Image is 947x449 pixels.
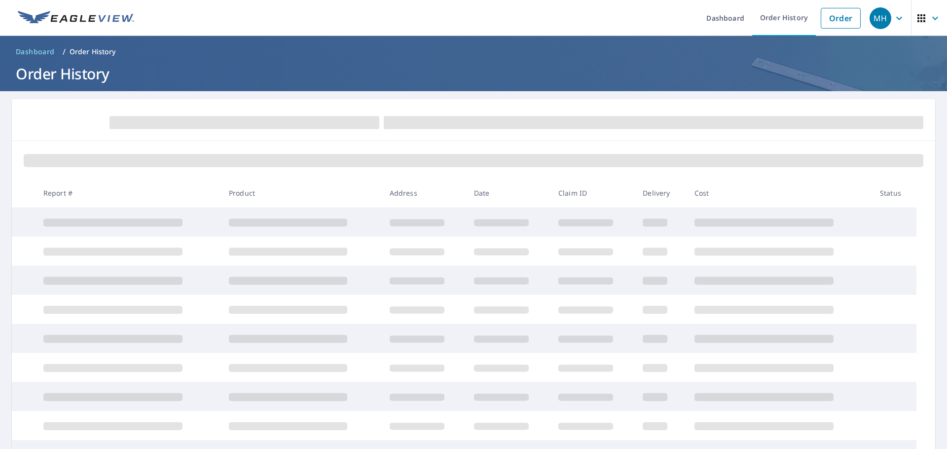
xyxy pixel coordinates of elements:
a: Order [821,8,861,29]
th: Address [382,178,466,207]
a: Dashboard [12,44,59,60]
th: Product [221,178,382,207]
th: Cost [687,178,872,207]
th: Delivery [635,178,686,207]
img: EV Logo [18,11,134,26]
span: Dashboard [16,47,55,57]
th: Status [872,178,916,207]
th: Report # [36,178,221,207]
div: MH [870,7,891,29]
th: Claim ID [550,178,635,207]
th: Date [466,178,550,207]
h1: Order History [12,64,935,84]
nav: breadcrumb [12,44,935,60]
li: / [63,46,66,58]
p: Order History [70,47,116,57]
